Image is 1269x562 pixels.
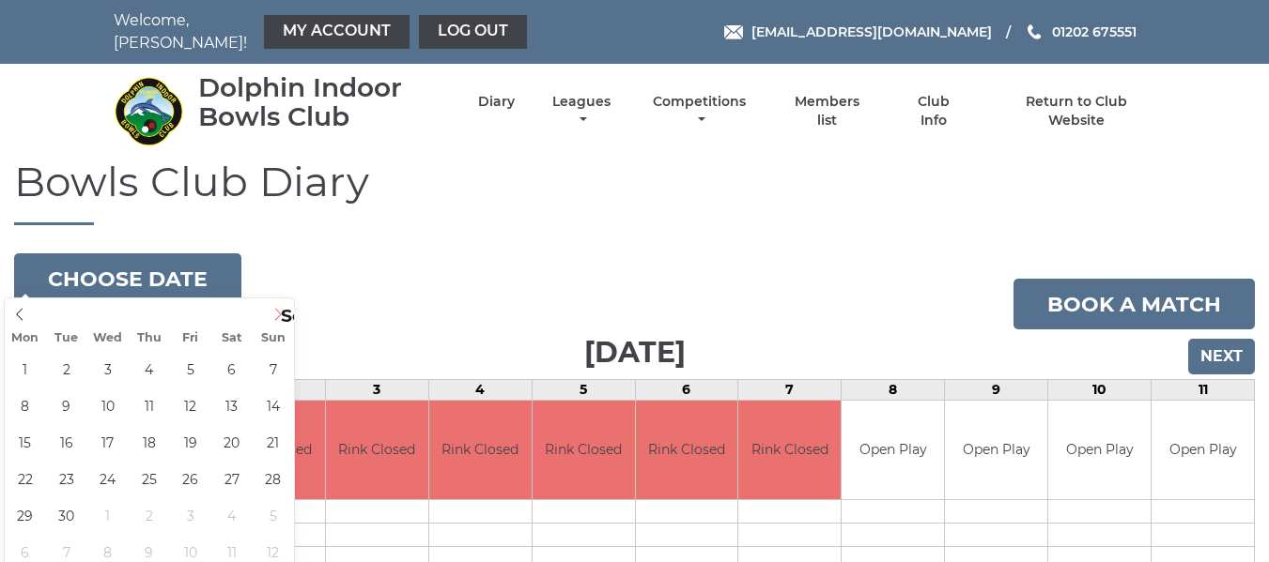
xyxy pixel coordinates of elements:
td: Open Play [945,401,1047,499]
span: September 20, 2025 [213,424,250,461]
img: Dolphin Indoor Bowls Club [114,76,184,146]
td: Rink Closed [636,401,738,499]
td: Open Play [1048,401,1151,499]
span: October 1, 2025 [89,497,126,534]
span: September 28, 2025 [255,461,291,497]
input: Next [1188,339,1255,374]
td: Rink Closed [429,401,532,499]
span: Sat [211,332,253,344]
span: September 4, 2025 [131,351,167,387]
td: Rink Closed [533,401,635,499]
span: Fri [170,332,211,344]
span: September 24, 2025 [89,461,126,497]
span: September 5, 2025 [172,351,209,387]
a: Phone us 01202 675551 [1025,22,1137,42]
a: Leagues [548,93,615,129]
nav: Welcome, [PERSON_NAME]! [114,9,532,54]
span: September 21, 2025 [255,424,291,461]
span: Thu [129,332,170,344]
span: September 23, 2025 [48,461,85,497]
span: Tue [46,332,87,344]
span: September 30, 2025 [48,497,85,534]
span: September 8, 2025 [7,387,43,424]
img: Email [724,25,743,39]
td: Rink Closed [326,401,428,499]
span: September 3, 2025 [89,351,126,387]
a: Club Info [904,93,965,129]
td: Open Play [842,401,944,499]
span: September 22, 2025 [7,461,43,497]
span: October 5, 2025 [255,497,291,534]
td: 7 [738,380,842,401]
span: September 29, 2025 [7,497,43,534]
span: 01202 675551 [1052,23,1137,40]
h1: Bowls Club Diary [14,159,1255,225]
td: 10 [1048,380,1152,401]
span: September 18, 2025 [131,424,167,461]
span: September 9, 2025 [48,387,85,424]
span: September 19, 2025 [172,424,209,461]
a: Log out [419,15,527,49]
td: 4 [428,380,532,401]
span: September 7, 2025 [255,351,291,387]
td: 11 [1152,380,1255,401]
a: Competitions [649,93,751,129]
span: September 15, 2025 [7,424,43,461]
span: September 17, 2025 [89,424,126,461]
span: September 1, 2025 [7,351,43,387]
a: Return to Club Website [997,93,1155,129]
span: September 26, 2025 [172,461,209,497]
span: Mon [5,332,46,344]
td: Rink Closed [738,401,841,499]
td: Open Play [1152,401,1254,499]
span: September 2, 2025 [48,351,85,387]
span: Wed [87,332,129,344]
td: 6 [635,380,738,401]
a: Members list [783,93,870,129]
td: 3 [325,380,428,401]
a: My Account [264,15,410,49]
span: September 6, 2025 [213,351,250,387]
span: September 10, 2025 [89,387,126,424]
img: Phone us [1028,24,1041,39]
td: 5 [532,380,635,401]
a: Book a match [1014,279,1255,329]
td: 9 [945,380,1048,401]
div: Dolphin Indoor Bowls Club [198,73,445,131]
span: [EMAIL_ADDRESS][DOMAIN_NAME] [751,23,992,40]
a: Email [EMAIL_ADDRESS][DOMAIN_NAME] [724,22,992,42]
span: October 4, 2025 [213,497,250,534]
span: October 3, 2025 [172,497,209,534]
button: Choose date [14,253,241,304]
span: September 16, 2025 [48,424,85,461]
span: October 2, 2025 [131,497,167,534]
span: September 13, 2025 [213,387,250,424]
span: Sun [253,332,294,344]
td: 8 [842,380,945,401]
span: September 12, 2025 [172,387,209,424]
span: September 11, 2025 [131,387,167,424]
span: September 25, 2025 [131,461,167,497]
span: September 14, 2025 [255,387,291,424]
a: Diary [478,93,515,111]
span: September 27, 2025 [213,461,250,497]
